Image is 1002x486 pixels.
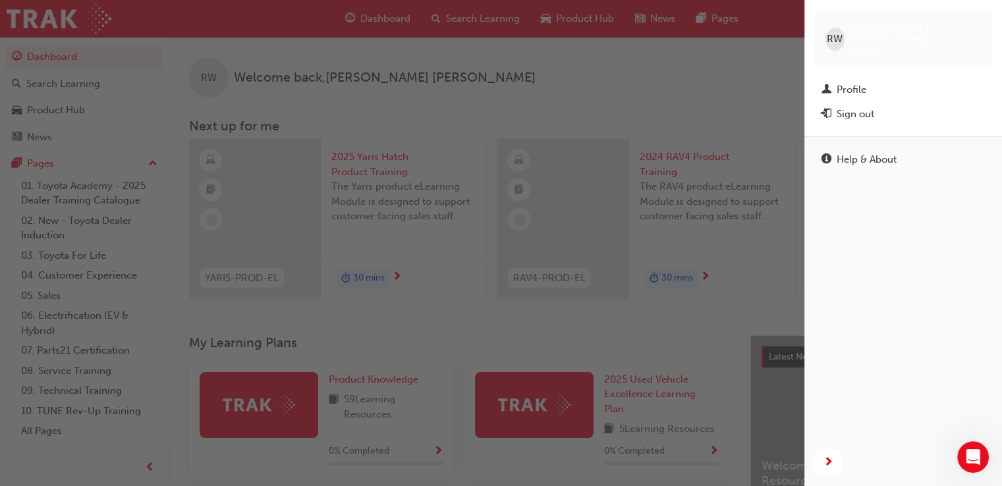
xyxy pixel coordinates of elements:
span: 660422 [850,45,882,57]
span: next-icon [823,454,833,471]
span: exit-icon [821,109,831,121]
span: RW [827,32,843,47]
button: Sign out [815,102,991,126]
div: Profile [837,82,866,97]
a: Profile [815,78,991,102]
a: Help & About [815,148,991,172]
div: Sign out [837,107,874,122]
div: Help & About [837,152,897,167]
span: info-icon [821,154,831,166]
span: man-icon [821,84,831,96]
span: [PERSON_NAME] [PERSON_NAME] [850,21,981,45]
iframe: Intercom live chat [957,441,989,473]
